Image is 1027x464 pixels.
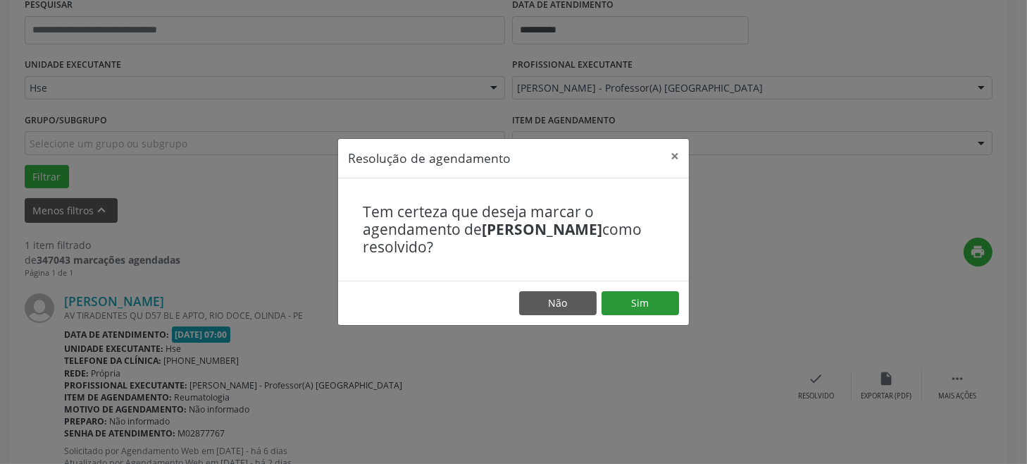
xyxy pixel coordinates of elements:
[363,203,664,257] h4: Tem certeza que deseja marcar o agendamento de como resolvido?
[661,139,689,173] button: Close
[602,291,679,315] button: Sim
[348,149,511,167] h5: Resolução de agendamento
[482,219,602,239] b: [PERSON_NAME]
[519,291,597,315] button: Não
